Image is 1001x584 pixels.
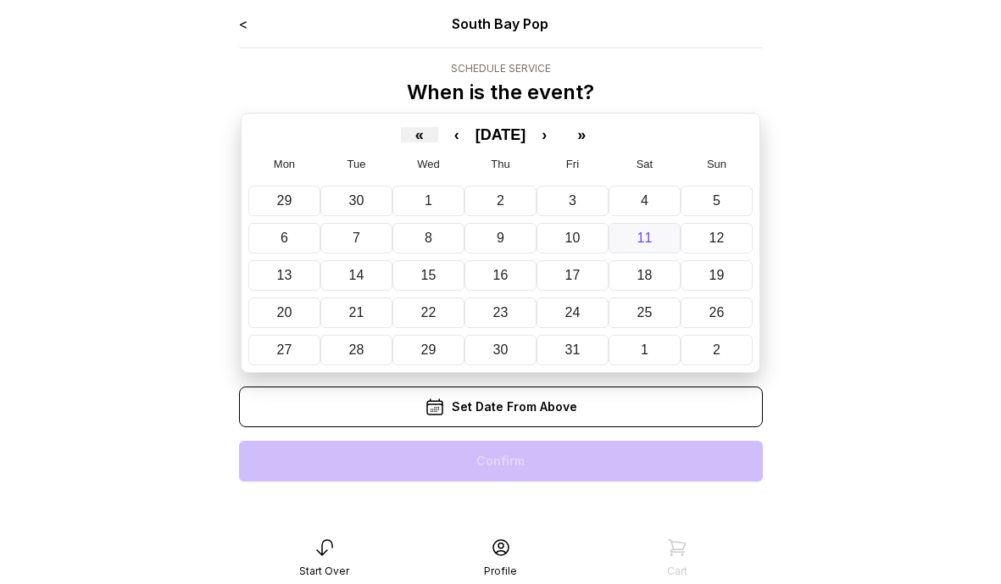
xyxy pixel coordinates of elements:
[681,186,753,216] button: October 5, 2025
[493,342,509,357] abbr: October 30, 2025
[407,79,594,106] p: When is the event?
[239,387,763,427] div: Set Date From Above
[537,223,609,253] button: October 10, 2025
[713,342,720,357] abbr: November 2, 2025
[609,298,681,328] button: October 25, 2025
[353,231,360,245] abbr: October 7, 2025
[565,231,581,245] abbr: October 10, 2025
[274,158,295,170] abbr: Monday
[277,268,292,282] abbr: October 13, 2025
[566,158,579,170] abbr: Friday
[277,342,292,357] abbr: October 27, 2025
[248,298,320,328] button: October 20, 2025
[281,231,288,245] abbr: October 6, 2025
[493,305,509,320] abbr: October 23, 2025
[537,335,609,365] button: October 31, 2025
[464,186,537,216] button: October 2, 2025
[713,193,720,208] abbr: October 5, 2025
[320,335,392,365] button: October 28, 2025
[491,158,509,170] abbr: Thursday
[537,186,609,216] button: October 3, 2025
[277,305,292,320] abbr: October 20, 2025
[248,186,320,216] button: September 29, 2025
[392,260,464,291] button: October 15, 2025
[709,231,725,245] abbr: October 12, 2025
[681,260,753,291] button: October 19, 2025
[641,193,648,208] abbr: October 4, 2025
[707,158,726,170] abbr: Sunday
[464,260,537,291] button: October 16, 2025
[299,565,349,578] div: Start Over
[425,193,432,208] abbr: October 1, 2025
[421,305,437,320] abbr: October 22, 2025
[392,223,464,253] button: October 8, 2025
[681,335,753,365] button: November 2, 2025
[475,127,526,142] button: [DATE]
[421,268,437,282] abbr: October 15, 2025
[349,342,364,357] abbr: October 28, 2025
[497,193,504,208] abbr: October 2, 2025
[637,305,653,320] abbr: October 25, 2025
[349,268,364,282] abbr: October 14, 2025
[248,223,320,253] button: October 6, 2025
[407,62,594,75] div: Schedule Service
[565,342,581,357] abbr: October 31, 2025
[637,268,653,282] abbr: October 18, 2025
[392,186,464,216] button: October 1, 2025
[709,268,725,282] abbr: October 19, 2025
[609,335,681,365] button: November 1, 2025
[464,335,537,365] button: October 30, 2025
[667,565,687,578] div: Cart
[526,127,563,142] button: ›
[484,565,517,578] div: Profile
[320,223,392,253] button: October 7, 2025
[320,186,392,216] button: September 30, 2025
[464,298,537,328] button: October 23, 2025
[475,126,526,143] span: [DATE]
[681,223,753,253] button: October 12, 2025
[537,298,609,328] button: October 24, 2025
[565,305,581,320] abbr: October 24, 2025
[609,223,681,253] button: October 11, 2025
[401,127,438,142] button: «
[464,223,537,253] button: October 9, 2025
[493,268,509,282] abbr: October 16, 2025
[497,231,504,245] abbr: October 9, 2025
[239,15,247,32] a: <
[248,335,320,365] button: October 27, 2025
[609,186,681,216] button: October 4, 2025
[248,260,320,291] button: October 13, 2025
[637,158,653,170] abbr: Saturday
[565,268,581,282] abbr: October 17, 2025
[349,193,364,208] abbr: September 30, 2025
[392,298,464,328] button: October 22, 2025
[343,14,658,34] div: South Bay Pop
[681,298,753,328] button: October 26, 2025
[347,158,365,170] abbr: Tuesday
[421,342,437,357] abbr: October 29, 2025
[637,231,653,245] abbr: October 11, 2025
[709,305,725,320] abbr: October 26, 2025
[537,260,609,291] button: October 17, 2025
[392,335,464,365] button: October 29, 2025
[417,158,440,170] abbr: Wednesday
[609,260,681,291] button: October 18, 2025
[349,305,364,320] abbr: October 21, 2025
[425,231,432,245] abbr: October 8, 2025
[641,342,648,357] abbr: November 1, 2025
[563,127,600,142] button: »
[438,127,475,142] button: ‹
[277,193,292,208] abbr: September 29, 2025
[320,298,392,328] button: October 21, 2025
[320,260,392,291] button: October 14, 2025
[569,193,576,208] abbr: October 3, 2025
